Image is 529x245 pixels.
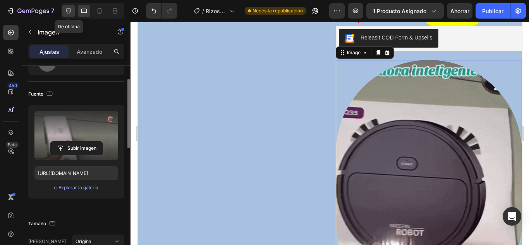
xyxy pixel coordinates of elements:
[38,27,103,37] p: Imagen
[58,184,99,192] button: Explorar la galería
[28,238,66,244] font: [PERSON_NAME]
[476,3,510,19] button: Publicar
[54,185,57,190] font: o
[366,3,444,19] button: 1 producto asignado
[503,207,521,226] div: Abrir Intercom Messenger
[146,3,177,19] div: Deshacer/Rehacer
[77,48,102,55] font: Avanzado
[28,91,43,97] font: Fuente
[138,22,522,245] iframe: Área de diseño
[373,8,426,14] font: 1 producto asignado
[28,221,46,226] font: Tamaño
[208,27,224,34] div: Image
[450,8,469,14] font: Ahorrar
[40,48,59,55] font: Ajustes
[202,8,204,14] font: /
[50,141,103,155] button: Subir imagen
[3,3,58,19] button: 7
[38,28,59,36] font: Imagen
[252,8,303,14] font: Necesita republicación
[447,3,472,19] button: Ahorrar
[34,166,118,180] input: https://ejemplo.com/imagen.jpg
[482,8,503,14] font: Publicar
[8,142,17,147] font: Beta
[76,238,93,244] font: Original
[206,8,225,22] font: Rizos Pro
[51,7,54,15] font: 7
[58,185,98,190] font: Explorar la galería
[9,83,17,88] font: 450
